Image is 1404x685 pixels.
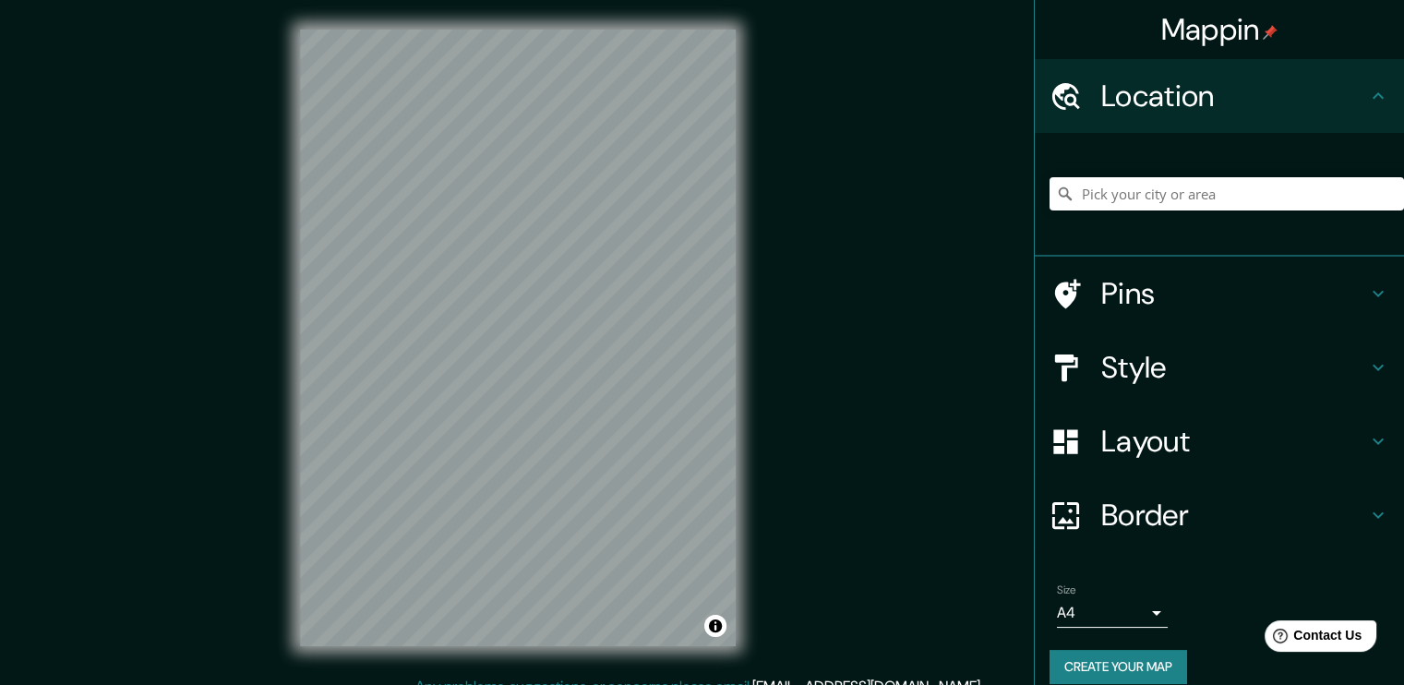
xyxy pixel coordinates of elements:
canvas: Map [300,30,736,646]
button: Toggle attribution [704,615,726,637]
div: Border [1035,478,1404,552]
div: A4 [1057,598,1168,628]
div: Style [1035,330,1404,404]
h4: Location [1101,78,1367,114]
label: Size [1057,583,1076,598]
h4: Style [1101,349,1367,386]
button: Create your map [1050,650,1187,684]
h4: Layout [1101,423,1367,460]
div: Pins [1035,257,1404,330]
div: Layout [1035,404,1404,478]
h4: Mappin [1161,11,1278,48]
input: Pick your city or area [1050,177,1404,210]
img: pin-icon.png [1263,25,1278,40]
div: Location [1035,59,1404,133]
iframe: Help widget launcher [1240,613,1384,665]
h4: Pins [1101,275,1367,312]
h4: Border [1101,497,1367,534]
